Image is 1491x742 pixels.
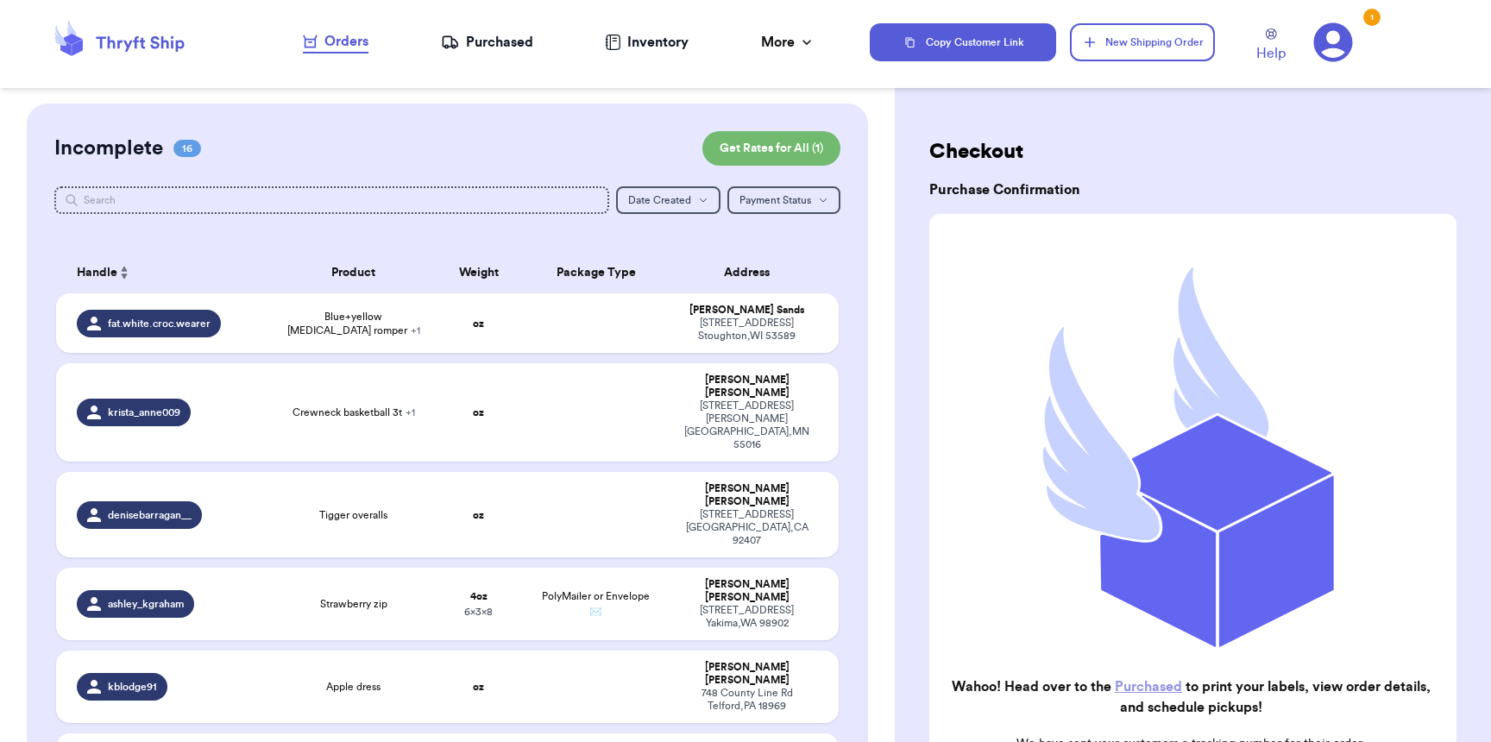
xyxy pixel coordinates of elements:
div: [PERSON_NAME] [PERSON_NAME] [676,374,817,399]
a: 1 [1313,22,1353,62]
span: Help [1256,43,1286,64]
button: Get Rates for All (1) [702,131,840,166]
button: Copy Customer Link [870,23,1056,61]
a: Orders [303,31,368,53]
span: PolyMailer or Envelope ✉️ [542,591,650,617]
button: Sort ascending [117,262,131,283]
span: Crewneck basketball 3t [293,406,415,419]
span: ashley_kgraham [108,597,184,611]
th: Weight [431,252,525,293]
h2: Incomplete [54,135,163,162]
button: Payment Status [727,186,840,214]
input: Search [54,186,609,214]
th: Package Type [525,252,666,293]
div: 748 County Line Rd Telford , PA 18969 [676,687,817,713]
span: Date Created [628,195,691,205]
div: 1 [1363,9,1381,26]
div: Orders [303,31,368,52]
strong: oz [473,682,484,692]
span: Tigger overalls [319,508,387,522]
a: Purchased [441,32,533,53]
a: Help [1256,28,1286,64]
strong: oz [473,407,484,418]
th: Product [275,252,431,293]
span: 16 [173,140,201,157]
span: denisebarragan__ [108,508,192,522]
a: Inventory [605,32,689,53]
div: [STREET_ADDRESS] [GEOGRAPHIC_DATA] , CA 92407 [676,508,817,547]
span: 6 x 3 x 8 [464,607,493,617]
div: [PERSON_NAME] [PERSON_NAME] [676,578,817,604]
span: Apple dress [326,680,381,694]
button: New Shipping Order [1070,23,1215,61]
span: krista_anne009 [108,406,180,419]
div: [PERSON_NAME] Sands [676,304,817,317]
span: Payment Status [739,195,811,205]
h2: Wahoo! Head over to the to print your labels, view order details, and schedule pickups! [943,676,1439,718]
strong: oz [473,318,484,329]
h3: Purchase Confirmation [929,179,1456,200]
strong: 4 oz [470,591,488,601]
span: kblodge91 [108,680,157,694]
span: fat.white.croc.wearer [108,317,211,330]
span: + 1 [411,325,420,336]
span: Strawberry zip [320,597,387,611]
h2: Checkout [929,138,1456,166]
div: [PERSON_NAME] [PERSON_NAME] [676,482,817,508]
div: More [761,32,815,53]
th: Address [666,252,838,293]
div: [STREET_ADDRESS] Yakima , WA 98902 [676,604,817,630]
strong: oz [473,510,484,520]
span: + 1 [406,407,415,418]
a: Purchased [1115,680,1182,694]
button: Date Created [616,186,720,214]
div: [PERSON_NAME] [PERSON_NAME] [676,661,817,687]
span: Handle [77,264,117,282]
span: Blue+yellow [MEDICAL_DATA] romper [286,310,421,337]
div: [STREET_ADDRESS][PERSON_NAME] [GEOGRAPHIC_DATA] , MN 55016 [676,399,817,451]
div: [STREET_ADDRESS] Stoughton , WI 53589 [676,317,817,343]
